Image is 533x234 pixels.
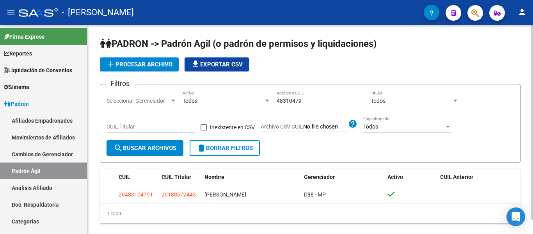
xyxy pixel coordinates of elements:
[197,143,206,153] mat-icon: delete
[304,191,326,198] span: D88 - MP
[100,38,377,49] span: PADRON -> Padrón Agil (o padrón de permisos y liquidaciones)
[348,119,357,129] mat-icon: help
[4,32,44,41] span: Firma Express
[106,61,172,68] span: Procesar archivo
[506,207,525,226] div: Open Intercom Messenger
[107,98,170,104] span: Seleccionar Gerenciador
[119,174,130,180] span: CUIL
[114,143,123,153] mat-icon: search
[119,191,153,198] span: 20483104791
[114,145,176,152] span: Buscar Archivos
[4,83,29,91] span: Sistema
[191,61,243,68] span: Exportar CSV
[107,140,183,156] button: Buscar Archivos
[4,49,32,58] span: Reportes
[517,7,527,17] mat-icon: person
[4,100,29,108] span: Padrón
[437,169,521,186] datatable-header-cell: CUIL Anterior
[106,59,115,69] mat-icon: add
[62,4,134,21] span: - [PERSON_NAME]
[190,140,260,156] button: Borrar Filtros
[303,123,348,130] input: Archivo CSV CUIL
[4,66,72,75] span: Liquidación de Convenios
[115,169,158,186] datatable-header-cell: CUIL
[183,98,197,104] span: Todos
[107,78,133,89] h3: Filtros
[363,123,378,130] span: Todos
[261,123,303,130] span: Archivo CSV CUIL
[162,174,191,180] span: CUIL Titular
[6,7,16,17] mat-icon: menu
[301,169,385,186] datatable-header-cell: Gerenciador
[384,169,437,186] datatable-header-cell: Activo
[204,191,246,198] span: [PERSON_NAME]
[304,174,335,180] span: Gerenciador
[185,57,249,71] button: Exportar CSV
[371,98,386,104] span: Todos
[100,204,521,223] div: 1 total
[201,169,301,186] datatable-header-cell: Nombre
[440,174,473,180] span: CUIL Anterior
[191,59,200,69] mat-icon: file_download
[162,191,196,198] span: 20188672443
[158,169,201,186] datatable-header-cell: CUIL Titular
[197,145,253,152] span: Borrar Filtros
[210,123,255,132] span: Inexistente en CSV
[387,174,403,180] span: Activo
[100,57,179,71] button: Procesar archivo
[204,174,224,180] span: Nombre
